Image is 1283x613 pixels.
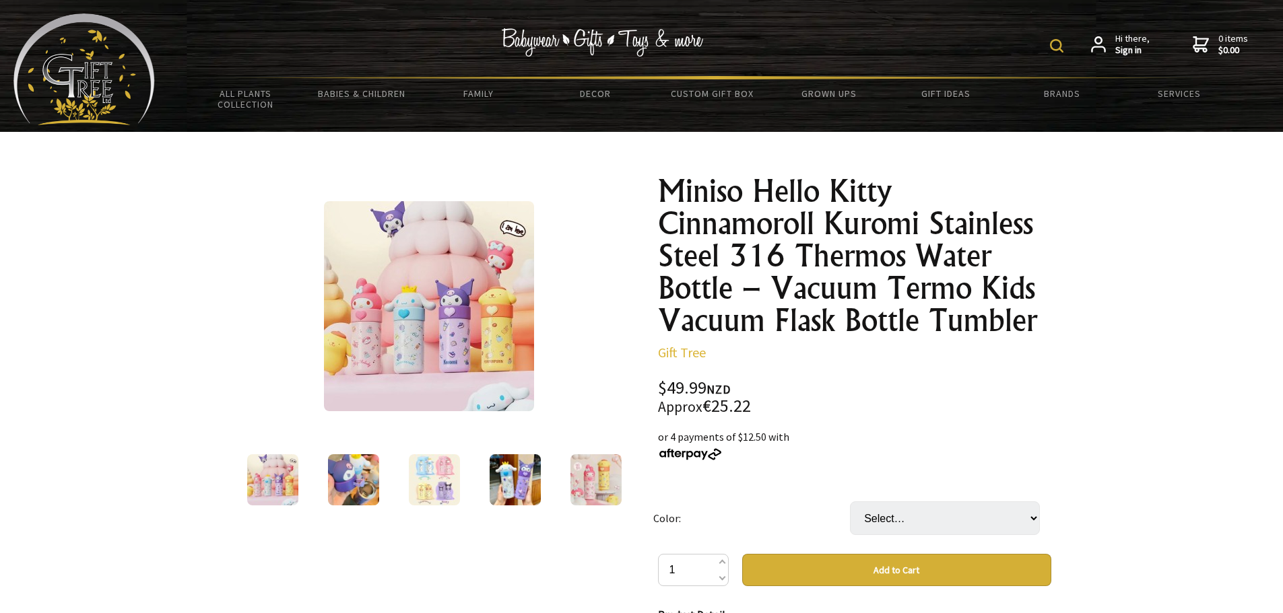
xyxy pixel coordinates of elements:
[1218,44,1248,57] strong: $0.00
[187,79,304,118] a: All Plants Collection
[328,454,379,505] img: Miniso Hello Kitty Cinnamoroll Kuromi Stainless Steel 316 Thermos Water Bottle – Vacuum Termo Kid...
[742,554,1051,586] button: Add to Cart
[658,429,1051,461] div: or 4 payments of $12.50 with
[324,201,534,411] img: Miniso Hello Kitty Cinnamoroll Kuromi Stainless Steel 316 Thermos Water Bottle – Vacuum Termo Kid...
[1115,33,1150,57] span: Hi there,
[1004,79,1121,108] a: Brands
[502,28,704,57] img: Babywear - Gifts - Toys & more
[570,454,622,505] img: Miniso Hello Kitty Cinnamoroll Kuromi Stainless Steel 316 Thermos Water Bottle – Vacuum Termo Kid...
[706,382,731,397] span: NZD
[1218,32,1248,57] span: 0 items
[1050,39,1063,52] img: product search
[537,79,653,108] a: Decor
[420,79,537,108] a: Family
[490,454,541,505] img: Miniso Hello Kitty Cinnamoroll Kuromi Stainless Steel 316 Thermos Water Bottle – Vacuum Termo Kid...
[770,79,887,108] a: Grown Ups
[654,79,770,108] a: Custom Gift Box
[1121,79,1237,108] a: Services
[887,79,1004,108] a: Gift Ideas
[658,344,706,361] a: Gift Tree
[653,482,850,554] td: Color:
[658,448,723,460] img: Afterpay
[1115,44,1150,57] strong: Sign in
[1091,33,1150,57] a: Hi there,Sign in
[304,79,420,108] a: Babies & Children
[658,380,1051,415] div: $49.99 €25.22
[13,13,155,125] img: Babyware - Gifts - Toys and more...
[658,398,702,416] small: Approx
[1193,33,1248,57] a: 0 items$0.00
[409,454,460,505] img: Miniso Hello Kitty Cinnamoroll Kuromi Stainless Steel 316 Thermos Water Bottle – Vacuum Termo Kid...
[247,454,298,505] img: Miniso Hello Kitty Cinnamoroll Kuromi Stainless Steel 316 Thermos Water Bottle – Vacuum Termo Kid...
[658,175,1051,336] h1: Miniso Hello Kitty Cinnamoroll Kuromi Stainless Steel 316 Thermos Water Bottle – Vacuum Termo Kid...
